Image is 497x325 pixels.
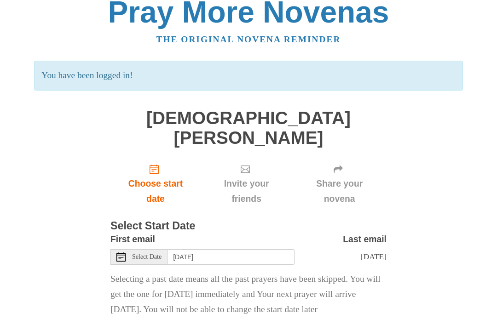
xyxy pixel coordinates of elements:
[110,108,387,148] h1: [DEMOGRAPHIC_DATA][PERSON_NAME]
[361,252,387,261] span: [DATE]
[301,176,377,206] span: Share your novena
[120,176,191,206] span: Choose start date
[201,157,292,211] div: Click "Next" to confirm your start date first.
[343,232,387,247] label: Last email
[110,232,155,247] label: First email
[168,249,295,265] input: Use the arrow keys to pick a date
[110,272,387,317] p: Selecting a past date means all the past prayers have been skipped. You will get the one for [DAT...
[110,157,201,211] a: Choose start date
[292,157,387,211] div: Click "Next" to confirm your start date first.
[34,61,462,91] p: You have been logged in!
[110,220,387,232] h3: Select Start Date
[132,254,162,260] span: Select Date
[210,176,283,206] span: Invite your friends
[156,34,341,44] a: The original novena reminder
